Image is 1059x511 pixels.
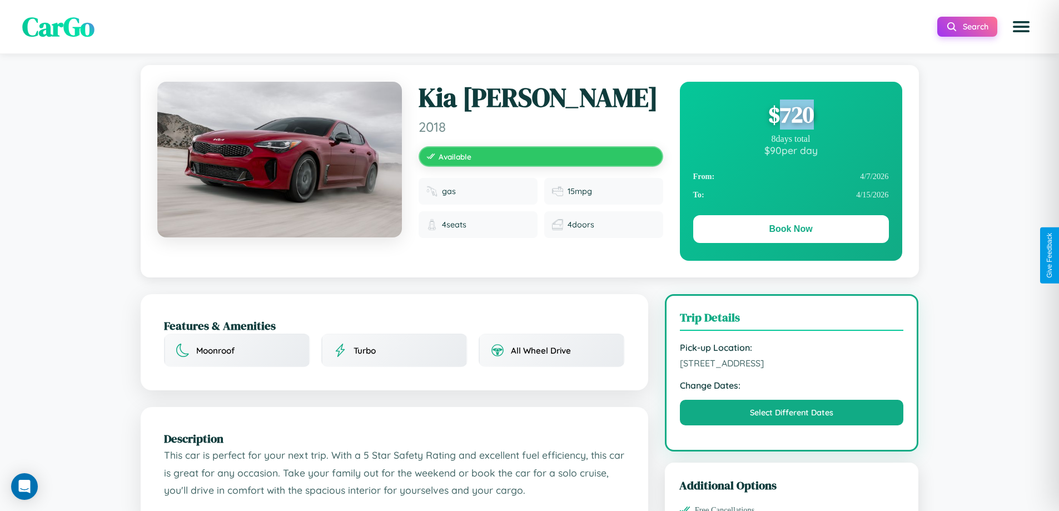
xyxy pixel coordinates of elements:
[196,345,235,356] span: Moonroof
[693,172,715,181] strong: From:
[680,400,904,425] button: Select Different Dates
[568,220,594,230] span: 4 doors
[552,186,563,197] img: Fuel efficiency
[693,190,704,200] strong: To:
[693,144,889,156] div: $ 90 per day
[426,219,437,230] img: Seats
[354,345,376,356] span: Turbo
[568,186,592,196] span: 15 mpg
[552,219,563,230] img: Doors
[419,82,663,114] h1: Kia [PERSON_NAME]
[164,317,625,334] h2: Features & Amenities
[1006,11,1037,42] button: Open menu
[11,473,38,500] div: Open Intercom Messenger
[680,342,904,353] strong: Pick-up Location:
[164,446,625,499] p: This car is perfect for your next trip. With a 5 Star Safety Rating and excellent fuel efficiency...
[680,309,904,331] h3: Trip Details
[693,215,889,243] button: Book Now
[693,134,889,144] div: 8 days total
[693,186,889,204] div: 4 / 15 / 2026
[22,8,95,45] span: CarGo
[937,17,997,37] button: Search
[511,345,571,356] span: All Wheel Drive
[693,100,889,130] div: $ 720
[439,152,471,161] span: Available
[963,22,988,32] span: Search
[419,118,663,135] span: 2018
[680,380,904,391] strong: Change Dates:
[1046,233,1053,278] div: Give Feedback
[426,186,437,197] img: Fuel type
[164,430,625,446] h2: Description
[442,220,466,230] span: 4 seats
[679,477,904,493] h3: Additional Options
[693,167,889,186] div: 4 / 7 / 2026
[157,82,402,237] img: Kia Borrego 2018
[680,358,904,369] span: [STREET_ADDRESS]
[442,186,456,196] span: gas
